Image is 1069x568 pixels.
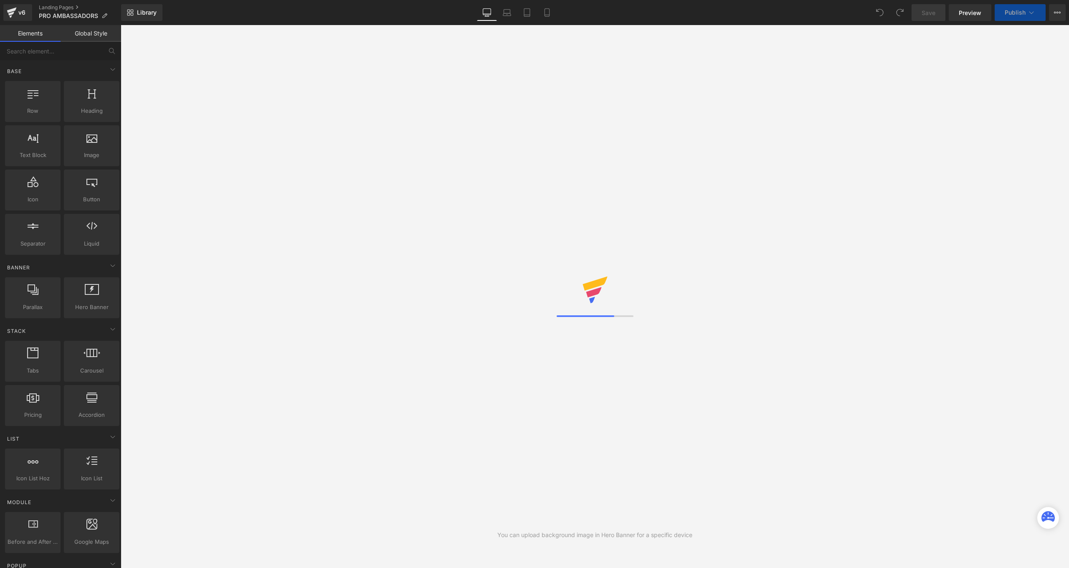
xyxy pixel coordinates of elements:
[8,239,58,248] span: Separator
[66,366,117,375] span: Carousel
[137,9,157,16] span: Library
[66,411,117,419] span: Accordion
[871,4,888,21] button: Undo
[6,264,31,271] span: Banner
[1005,9,1026,16] span: Publish
[477,4,497,21] a: Desktop
[39,4,121,11] a: Landing Pages
[8,106,58,115] span: Row
[1049,4,1066,21] button: More
[61,25,121,42] a: Global Style
[66,474,117,483] span: Icon List
[66,106,117,115] span: Heading
[6,435,20,443] span: List
[517,4,537,21] a: Tablet
[66,151,117,160] span: Image
[66,538,117,546] span: Google Maps
[8,474,58,483] span: Icon List Hoz
[17,7,27,18] div: v6
[3,4,32,21] a: v6
[8,303,58,312] span: Parallax
[537,4,557,21] a: Mobile
[8,366,58,375] span: Tabs
[66,303,117,312] span: Hero Banner
[8,151,58,160] span: Text Block
[497,4,517,21] a: Laptop
[121,4,162,21] a: New Library
[995,4,1046,21] button: Publish
[8,538,58,546] span: Before and After Images
[6,327,27,335] span: Stack
[497,530,692,540] div: You can upload background image in Hero Banner for a specific device
[8,195,58,204] span: Icon
[949,4,991,21] a: Preview
[6,498,32,506] span: Module
[39,13,98,19] span: PRO AMBASSADORS
[922,8,935,17] span: Save
[892,4,908,21] button: Redo
[6,67,23,75] span: Base
[959,8,981,17] span: Preview
[66,239,117,248] span: Liquid
[8,411,58,419] span: Pricing
[66,195,117,204] span: Button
